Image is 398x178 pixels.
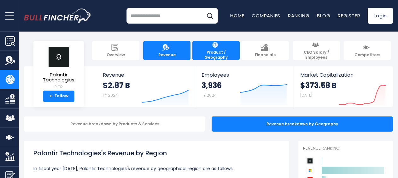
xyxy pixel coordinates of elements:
a: Login [368,8,393,24]
div: Revenue breakdown by Geography [212,116,393,132]
a: Companies [252,12,280,19]
p: Revenue Ranking [303,146,388,151]
strong: + [49,93,52,99]
strong: 3,936 [202,80,222,90]
span: Market Capitalization [300,72,386,78]
span: Revenue [158,52,176,57]
a: Ranking [288,12,309,19]
a: Competitors [344,41,391,60]
a: Palantir Technologies PLTR [38,46,79,91]
span: CEO Salary / Employees [296,50,337,60]
strong: $2.87 B [103,80,130,90]
span: Financials [255,52,276,57]
a: CEO Salary / Employees [293,41,340,60]
img: Palantir Technologies competitors logo [306,157,314,165]
a: Market Capitalization $373.58 B [DATE] [294,66,392,107]
a: Financials [242,41,289,60]
span: Palantir Technologies [38,72,79,83]
a: Register [338,12,360,19]
div: Revenue breakdown by Products & Services [24,116,205,132]
small: FY 2024 [103,92,118,98]
a: Product / Geography [192,41,240,60]
a: Home [230,12,244,19]
a: Overview [92,41,139,60]
span: Competitors [354,52,380,57]
span: Overview [107,52,125,57]
small: [DATE] [300,92,312,98]
small: PLTR [38,84,79,90]
strong: $373.58 B [300,80,337,90]
img: bullfincher logo [24,9,92,23]
button: Search [202,8,218,24]
a: Revenue [143,41,190,60]
a: Employees 3,936 FY 2024 [195,66,293,107]
a: +Follow [43,91,74,102]
span: Revenue [103,72,189,78]
span: Product / Geography [196,50,237,60]
span: Employees [202,72,287,78]
img: Microsoft Corporation competitors logo [306,167,314,174]
a: Blog [317,12,330,19]
small: FY 2024 [202,92,217,98]
p: In fiscal year [DATE], Palantir Technologies's revenue by geographical region are as follows: [33,165,279,172]
a: Go to homepage [24,9,92,23]
h1: Palantir Technologies's Revenue by Region [33,148,279,158]
a: Revenue $2.87 B FY 2024 [97,66,195,107]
